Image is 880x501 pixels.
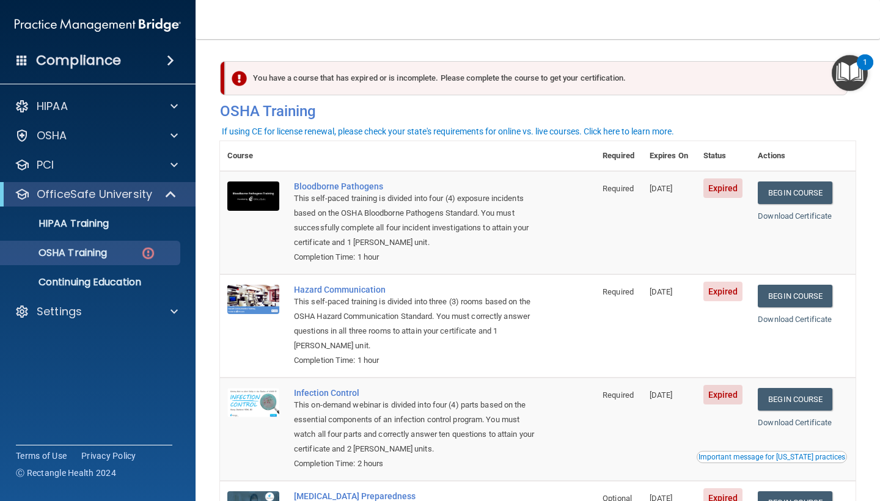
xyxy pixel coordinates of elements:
[758,315,832,324] a: Download Certificate
[758,181,832,204] a: Begin Course
[603,390,634,400] span: Required
[15,99,178,114] a: HIPAA
[16,467,116,479] span: Ⓒ Rectangle Health 2024
[8,247,107,259] p: OSHA Training
[669,414,865,463] iframe: Drift Widget Chat Controller
[863,62,867,78] div: 1
[232,71,247,86] img: exclamation-circle-solid-danger.72ef9ffc.png
[703,178,743,198] span: Expired
[8,218,109,230] p: HIPAA Training
[650,184,673,193] span: [DATE]
[758,285,832,307] a: Begin Course
[294,181,534,191] a: Bloodborne Pathogens
[222,127,674,136] div: If using CE for license renewal, please check your state's requirements for online vs. live cours...
[220,141,287,171] th: Course
[220,125,676,137] button: If using CE for license renewal, please check your state's requirements for online vs. live cours...
[8,276,175,288] p: Continuing Education
[603,184,634,193] span: Required
[294,398,534,456] div: This on-demand webinar is divided into four (4) parts based on the essential components of an inf...
[294,250,534,265] div: Completion Time: 1 hour
[37,99,68,114] p: HIPAA
[141,246,156,261] img: danger-circle.6113f641.png
[36,52,121,69] h4: Compliance
[650,287,673,296] span: [DATE]
[642,141,696,171] th: Expires On
[81,450,136,462] a: Privacy Policy
[37,304,82,319] p: Settings
[832,55,868,91] button: Open Resource Center, 1 new notification
[16,450,67,462] a: Terms of Use
[758,388,832,411] a: Begin Course
[758,211,832,221] a: Download Certificate
[696,141,751,171] th: Status
[225,61,848,95] div: You have a course that has expired or is incomplete. Please complete the course to get your certi...
[37,158,54,172] p: PCI
[595,141,642,171] th: Required
[220,103,856,120] h4: OSHA Training
[294,388,534,398] a: Infection Control
[294,294,534,353] div: This self-paced training is divided into three (3) rooms based on the OSHA Hazard Communication S...
[15,187,177,202] a: OfficeSafe University
[15,13,181,37] img: PMB logo
[15,128,178,143] a: OSHA
[294,491,534,501] a: [MEDICAL_DATA] Preparedness
[294,456,534,471] div: Completion Time: 2 hours
[603,287,634,296] span: Required
[703,282,743,301] span: Expired
[15,304,178,319] a: Settings
[750,141,856,171] th: Actions
[37,128,67,143] p: OSHA
[294,285,534,294] a: Hazard Communication
[294,353,534,368] div: Completion Time: 1 hour
[294,191,534,250] div: This self-paced training is divided into four (4) exposure incidents based on the OSHA Bloodborne...
[37,187,152,202] p: OfficeSafe University
[650,390,673,400] span: [DATE]
[15,158,178,172] a: PCI
[703,385,743,404] span: Expired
